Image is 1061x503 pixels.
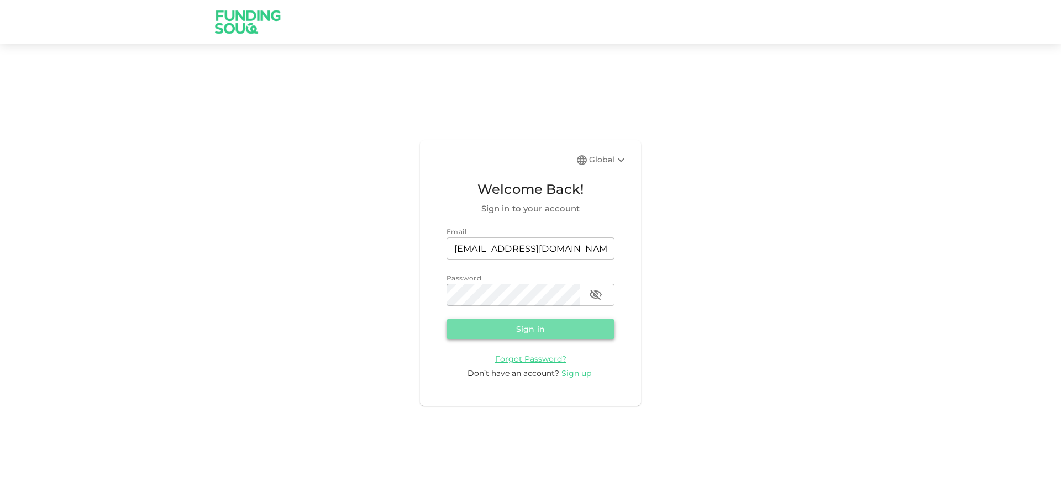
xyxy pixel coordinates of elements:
a: Forgot Password? [495,353,566,364]
span: Sign up [561,368,591,378]
div: Global [589,153,628,167]
span: Email [447,227,466,236]
span: Password [447,274,481,282]
span: Don’t have an account? [468,368,559,378]
input: email [447,237,614,260]
button: Sign in [447,319,614,339]
span: Welcome Back! [447,179,614,200]
span: Sign in to your account [447,202,614,215]
input: password [447,284,580,306]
